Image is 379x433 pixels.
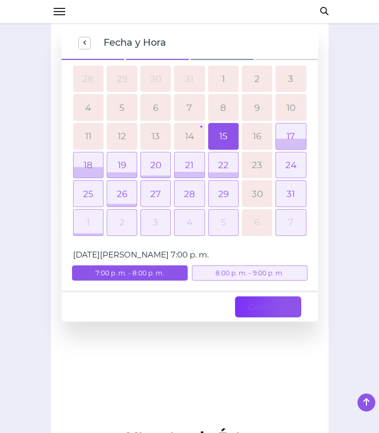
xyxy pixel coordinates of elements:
td: 11 de agosto de 2025 [70,121,104,150]
span: Continuar [248,301,288,313]
a: 4 de agosto de 2025 [85,103,91,112]
td: 26 de agosto de 2025 [104,178,137,207]
button: previous step [78,37,91,49]
td: 16 de agosto de 2025 [239,121,272,150]
div: 7:00 p. m. - 8:00 p. m. [72,265,188,281]
td: 29 de agosto de 2025 [205,178,239,207]
a: 5 de agosto de 2025 [119,103,125,112]
td: 24 de agosto de 2025 [272,150,306,179]
td: 31 de julio de 2025 [171,64,204,92]
td: 5 de septiembre de 2025 [205,207,239,236]
a: 30 de agosto de 2025 [252,189,263,198]
td: 30 de julio de 2025 [137,64,171,92]
td: 25 de agosto de 2025 [70,178,104,207]
a: 14 de agosto de 2025 [185,132,194,141]
td: 6 de agosto de 2025 [137,92,171,121]
td: 22 de agosto de 2025 [205,150,239,179]
td: 28 de julio de 2025 [70,64,104,92]
td: 27 de agosto de 2025 [137,178,171,207]
td: 2 de septiembre de 2025 [104,207,137,236]
a: 8 de agosto de 2025 [220,103,226,112]
td: 13 de agosto de 2025 [137,121,171,150]
a: 29 de julio de 2025 [117,74,127,83]
span: Fecha y Hora [104,36,166,50]
td: 2 de agosto de 2025 [239,64,272,92]
button: Continuar [235,296,301,317]
td: 28 de agosto de 2025 [171,178,204,207]
td: 12 de agosto de 2025 [104,121,137,150]
td: 19 de agosto de 2025 [104,150,137,179]
td: 10 de agosto de 2025 [272,92,306,121]
a: 1 de agosto de 2025 [222,74,225,83]
a: 13 de agosto de 2025 [151,132,160,141]
td: 8 de agosto de 2025 [205,92,239,121]
a: 6 de agosto de 2025 [153,103,158,112]
a: 28 de julio de 2025 [83,74,94,83]
td: 17 de agosto de 2025 [272,121,306,150]
td: 3 de agosto de 2025 [272,64,306,92]
a: 2 de agosto de 2025 [254,74,260,83]
td: 3 de septiembre de 2025 [137,207,171,236]
a: 3 de agosto de 2025 [288,74,293,83]
a: 12 de agosto de 2025 [118,132,126,141]
td: 23 de agosto de 2025 [239,150,272,179]
div: 8:00 p. m. - 9:00 p. m. [192,265,308,281]
a: 7 de agosto de 2025 [187,103,192,112]
a: 23 de agosto de 2025 [252,160,262,169]
td: 29 de julio de 2025 [104,64,137,92]
a: 30 de julio de 2025 [150,74,161,83]
a: 10 de agosto de 2025 [286,103,295,112]
td: 6 de septiembre de 2025 [239,207,272,236]
a: 9 de agosto de 2025 [254,103,260,112]
td: 7 de septiembre de 2025 [272,207,306,236]
a: 6 de septiembre de 2025 [254,218,260,227]
td: 18 de agosto de 2025 [70,150,104,179]
td: 1 de septiembre de 2025 [70,207,104,236]
a: 16 de agosto de 2025 [253,132,261,141]
td: 5 de agosto de 2025 [104,92,137,121]
a: 31 de julio de 2025 [185,74,193,83]
td: 9 de agosto de 2025 [239,92,272,121]
td: 14 de agosto de 2025 [171,121,204,150]
td: 4 de agosto de 2025 [70,92,104,121]
div: [DATE][PERSON_NAME] 7:00 p. m. [70,249,310,261]
td: 20 de agosto de 2025 [137,150,171,179]
td: 15 de agosto de 2025 [205,121,239,150]
td: 1 de agosto de 2025 [205,64,239,92]
td: 21 de agosto de 2025 [171,150,204,179]
td: 31 de agosto de 2025 [272,178,306,207]
td: 7 de agosto de 2025 [171,92,204,121]
a: 11 de agosto de 2025 [85,132,91,141]
td: 4 de septiembre de 2025 [171,207,204,236]
td: 30 de agosto de 2025 [239,178,272,207]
